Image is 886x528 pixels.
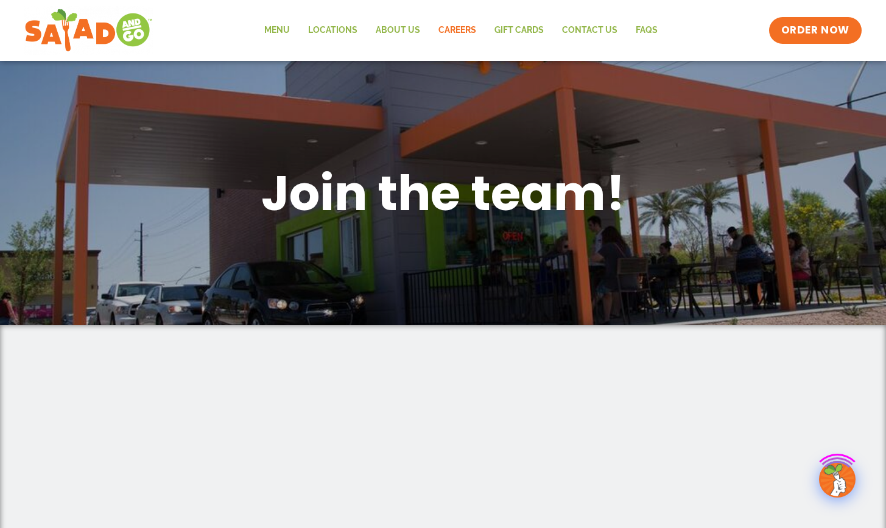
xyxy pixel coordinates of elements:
[781,23,849,38] span: ORDER NOW
[24,6,153,55] img: new-SAG-logo-768×292
[367,16,429,44] a: About Us
[485,16,553,44] a: GIFT CARDS
[553,16,627,44] a: Contact Us
[127,161,760,225] h1: Join the team!
[255,16,667,44] nav: Menu
[769,17,862,44] a: ORDER NOW
[429,16,485,44] a: Careers
[255,16,299,44] a: Menu
[627,16,667,44] a: FAQs
[299,16,367,44] a: Locations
